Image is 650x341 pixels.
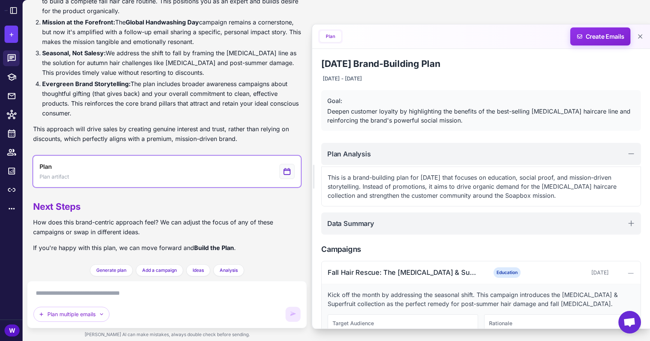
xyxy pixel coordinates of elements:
[321,244,641,255] h2: Campaigns
[213,264,244,276] button: Analysis
[5,10,8,11] img: Raleon Logo
[39,173,69,181] span: Plan artifact
[142,267,177,274] span: Add a campaign
[333,319,473,327] div: Target Audience
[42,80,131,88] strong: Evergreen Brand Storytelling:
[96,267,126,274] span: Generate plan
[27,328,307,341] div: [PERSON_NAME] AI can make mistakes, always double check before sending.
[321,73,363,84] div: [DATE] - [DATE]
[126,18,199,26] strong: Global Handwashing Day
[193,267,204,274] span: Ideas
[320,31,341,42] button: Plan
[494,267,521,278] span: Education
[328,290,635,308] p: Kick off the month by addressing the seasonal shift. This campaign introduces the [MEDICAL_DATA] ...
[328,267,480,277] div: Fall Hair Rescue: The [MEDICAL_DATA] & Superfruit Solution
[33,156,301,187] button: View generated Plan
[42,48,301,77] li: We address the shift to fall by framing the [MEDICAL_DATA] line as the solution for autumn hair c...
[568,27,633,45] span: Create Emails
[327,96,635,105] div: Goal:
[33,217,301,237] p: How does this brand-centric approach feel? We can adjust the focus of any of these campaigns or s...
[33,201,301,213] h2: Next Steps
[618,311,641,333] div: Open chat
[136,264,183,276] button: Add a campaign
[327,218,374,229] h2: Data Summary
[570,27,630,45] button: Create Emails
[194,244,234,252] strong: Build the Plan
[321,58,641,70] h1: [DATE] Brand-Building Plan
[327,107,635,125] div: Deepen customer loyalty by highlighting the benefits of the best-selling [MEDICAL_DATA] haircare ...
[42,49,106,57] strong: Seasonal, Not Salesy:
[33,307,109,322] button: Plan multiple emails
[42,79,301,118] li: The plan includes broader awareness campaigns about thoughtful gifting (that gives back) and your...
[9,29,14,40] span: +
[186,264,210,276] button: Ideas
[42,17,301,47] li: The campaign remains a cornerstone, but now it's amplified with a follow-up email sharing a speci...
[39,162,52,171] span: Plan
[220,267,238,274] span: Analysis
[489,319,630,327] div: Rationale
[5,324,20,336] div: W
[33,124,301,144] p: This approach will drive sales by creating genuine interest and trust, rather than relying on dis...
[534,268,609,277] div: [DATE]
[33,243,301,253] p: If you're happy with this plan, we can move forward and .
[5,26,18,43] button: +
[328,173,635,200] p: This is a brand-building plan for [DATE] that focuses on education, social proof, and mission-dri...
[327,149,371,159] h2: Plan Analysis
[42,18,115,26] strong: Mission at the Forefront:
[90,264,133,276] button: Generate plan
